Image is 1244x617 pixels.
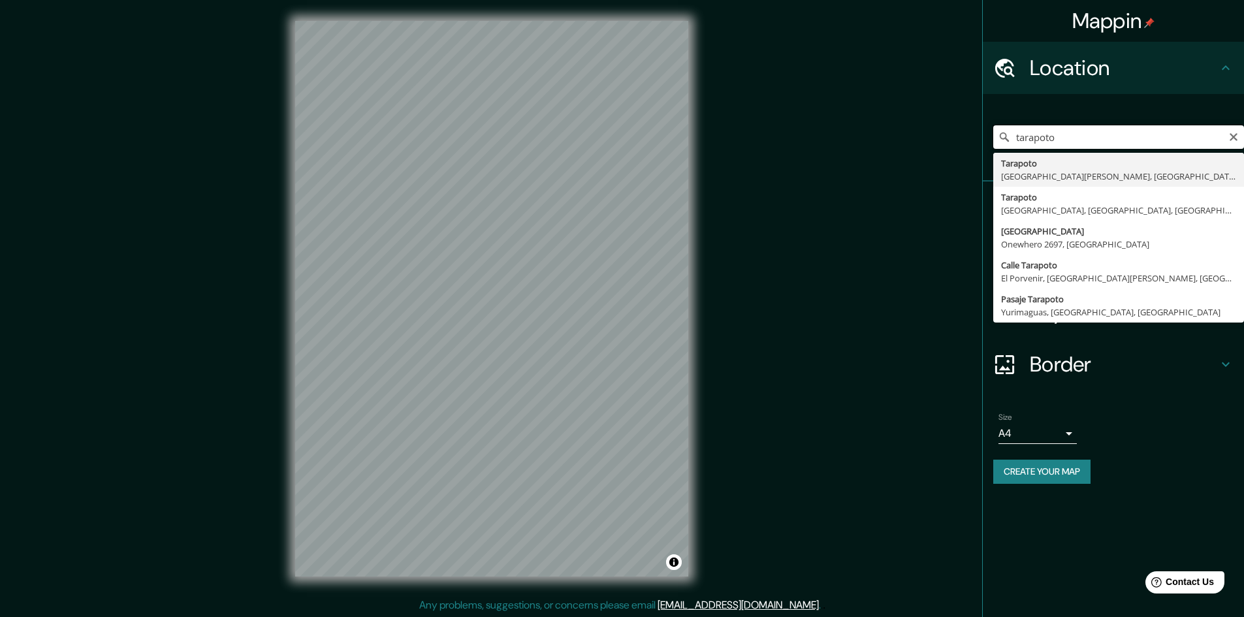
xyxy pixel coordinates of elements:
iframe: Help widget launcher [1128,566,1230,603]
div: El Porvenir, [GEOGRAPHIC_DATA][PERSON_NAME], [GEOGRAPHIC_DATA] [1001,272,1236,285]
div: A4 [998,423,1077,444]
div: Onewhero 2697, [GEOGRAPHIC_DATA] [1001,238,1236,251]
div: [GEOGRAPHIC_DATA] [1001,225,1236,238]
img: pin-icon.png [1144,18,1155,28]
p: Any problems, suggestions, or concerns please email . [419,597,821,613]
div: Location [983,42,1244,94]
canvas: Map [295,21,688,577]
div: Calle Tarapoto [1001,259,1236,272]
div: [GEOGRAPHIC_DATA], [GEOGRAPHIC_DATA], [GEOGRAPHIC_DATA] [1001,204,1236,217]
div: Layout [983,286,1244,338]
button: Create your map [993,460,1091,484]
label: Size [998,412,1012,423]
input: Pick your city or area [993,125,1244,149]
button: Toggle attribution [666,554,682,570]
div: Border [983,338,1244,390]
button: Clear [1228,130,1239,142]
h4: Border [1030,351,1218,377]
div: Yurimaguas, [GEOGRAPHIC_DATA], [GEOGRAPHIC_DATA] [1001,306,1236,319]
div: Style [983,234,1244,286]
div: . [821,597,823,613]
div: Pins [983,182,1244,234]
div: . [823,597,825,613]
h4: Location [1030,55,1218,81]
div: Pasaje Tarapoto [1001,293,1236,306]
div: [GEOGRAPHIC_DATA][PERSON_NAME], [GEOGRAPHIC_DATA] [1001,170,1236,183]
div: Tarapoto [1001,157,1236,170]
div: Tarapoto [1001,191,1236,204]
h4: Mappin [1072,8,1155,34]
a: [EMAIL_ADDRESS][DOMAIN_NAME] [658,598,819,612]
h4: Layout [1030,299,1218,325]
